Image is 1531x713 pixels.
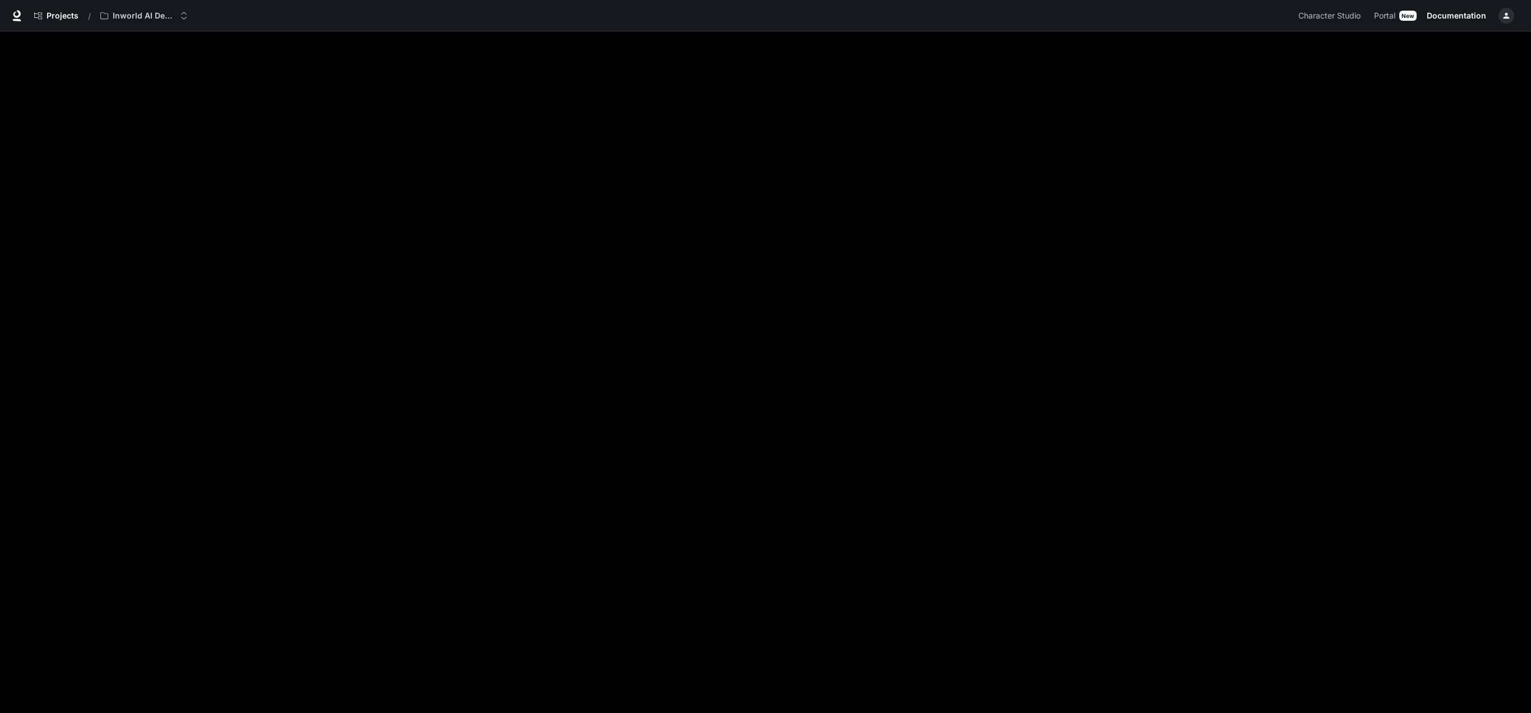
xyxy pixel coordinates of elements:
[1370,4,1421,27] a: PortalNew
[47,11,78,21] span: Projects
[84,10,95,22] div: /
[113,11,175,21] p: Inworld AI Demos
[1374,9,1395,23] span: Portal
[1427,9,1486,23] span: Documentation
[1399,11,1417,21] div: New
[1422,4,1491,27] a: Documentation
[1294,4,1368,27] a: Character Studio
[29,4,84,27] a: Go to projects
[1298,9,1361,23] span: Character Studio
[95,4,193,27] button: Open workspace menu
